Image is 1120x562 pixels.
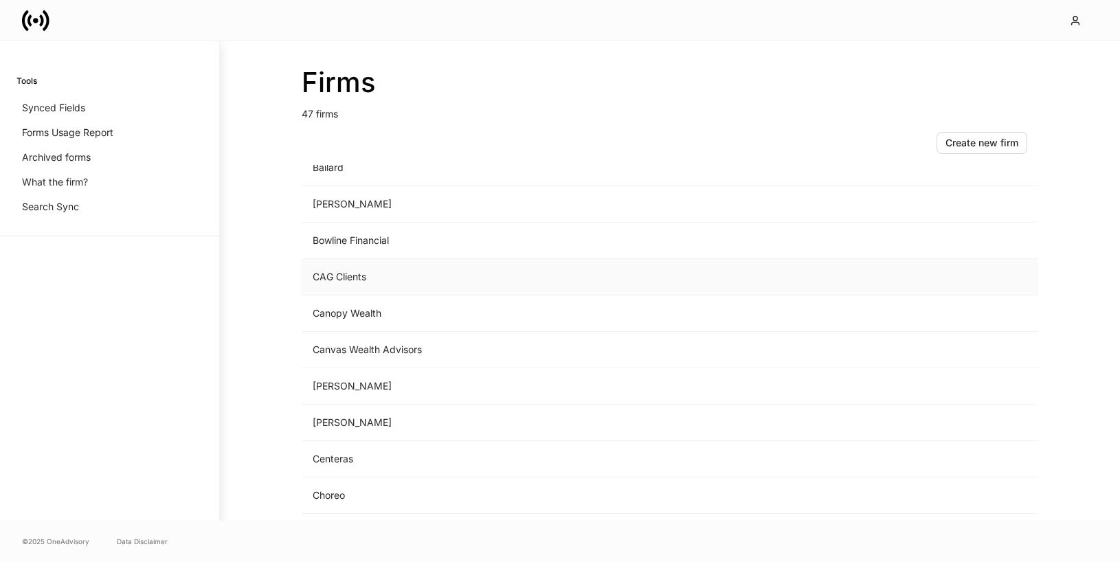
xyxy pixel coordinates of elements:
[22,200,79,214] p: Search Sync
[16,145,203,170] a: Archived forms
[302,332,810,368] td: Canvas Wealth Advisors
[16,95,203,120] a: Synced Fields
[16,194,203,219] a: Search Sync
[937,132,1027,154] button: Create new firm
[302,223,810,259] td: Bowline Financial
[16,120,203,145] a: Forms Usage Report
[945,138,1018,148] div: Create new firm
[302,99,1038,121] p: 47 firms
[22,126,113,139] p: Forms Usage Report
[22,536,89,547] span: © 2025 OneAdvisory
[302,368,810,405] td: [PERSON_NAME]
[302,441,810,477] td: Centeras
[22,150,91,164] p: Archived forms
[302,259,810,295] td: CAG Clients
[16,170,203,194] a: What the firm?
[302,477,810,514] td: Choreo
[302,66,1038,99] h2: Firms
[22,101,85,115] p: Synced Fields
[22,175,88,189] p: What the firm?
[302,405,810,441] td: [PERSON_NAME]
[302,514,810,550] td: CopperSky Wealth
[16,74,37,87] h6: Tools
[302,295,810,332] td: Canopy Wealth
[302,186,810,223] td: [PERSON_NAME]
[302,150,810,186] td: Bailard
[117,536,168,547] a: Data Disclaimer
